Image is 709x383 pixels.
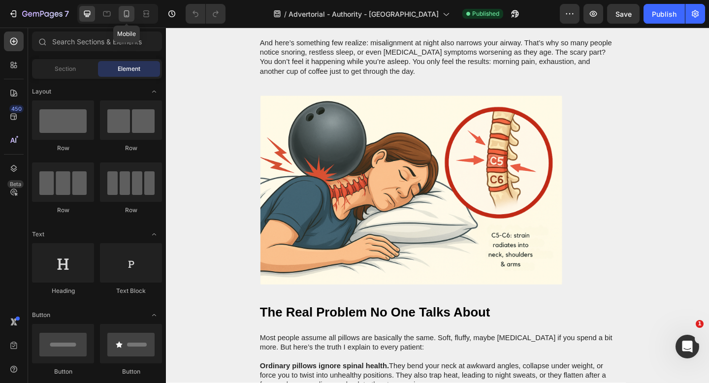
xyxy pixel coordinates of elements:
[100,287,162,295] div: Text Block
[146,84,162,99] span: Toggle open
[186,4,226,24] div: Undo/Redo
[64,8,69,20] p: 7
[32,87,51,96] span: Layout
[696,320,704,328] span: 1
[146,226,162,242] span: Toggle open
[100,206,162,215] div: Row
[9,105,24,113] div: 450
[32,367,94,376] div: Button
[32,206,94,215] div: Row
[607,4,640,24] button: Save
[166,28,709,383] iframe: Design area
[32,32,162,51] input: Search Sections & Elements
[676,335,699,358] iframe: Intercom live chat
[102,364,242,372] strong: Ordinary pillows ignore spinal health.
[32,230,44,239] span: Text
[7,180,24,188] div: Beta
[615,10,632,18] span: Save
[100,144,162,153] div: Row
[4,4,73,24] button: 7
[652,9,677,19] div: Publish
[100,367,162,376] div: Button
[146,307,162,323] span: Toggle open
[644,4,685,24] button: Publish
[118,64,140,73] span: Element
[284,9,287,19] span: /
[32,311,50,319] span: Button
[55,64,76,73] span: Section
[472,9,499,18] span: Published
[32,287,94,295] div: Heading
[32,144,94,153] div: Row
[289,9,439,19] span: Advertorial - Authority - [GEOGRAPHIC_DATA]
